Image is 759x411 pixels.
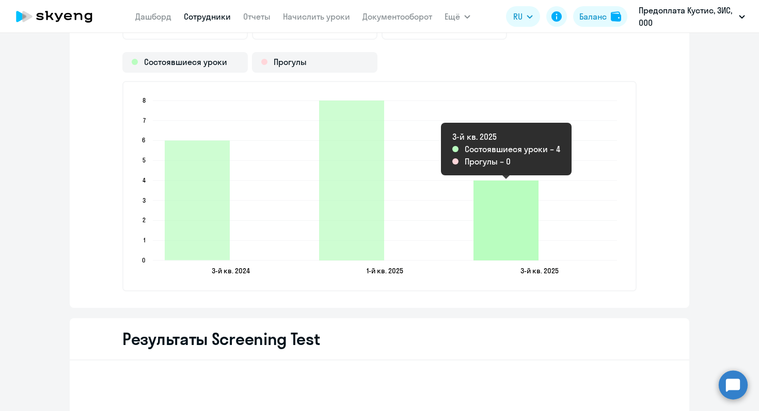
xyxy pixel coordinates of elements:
[362,11,432,22] a: Документооборот
[573,6,627,27] button: Балансbalance
[639,4,735,29] p: Предоплата Кустис, ЗИС, ООО
[135,11,171,22] a: Дашборд
[473,180,539,260] path: 2025-09-20T21:00:00.000Z Состоявшиеся уроки 4
[142,256,146,264] text: 0
[212,266,250,275] text: 3-й кв. 2024
[506,6,540,27] button: RU
[122,328,320,349] h2: Результаты Screening Test
[122,52,248,73] div: Состоявшиеся уроки
[319,101,384,260] path: 2025-03-18T21:00:00.000Z Состоявшиеся уроки 8
[367,266,403,275] text: 1-й кв. 2025
[143,117,146,124] text: 7
[283,11,350,22] a: Начислить уроки
[445,6,470,27] button: Ещё
[445,10,460,23] span: Ещё
[513,10,523,23] span: RU
[143,196,146,204] text: 3
[143,96,146,104] text: 8
[243,11,271,22] a: Отчеты
[252,52,377,73] div: Прогулы
[611,11,621,22] img: balance
[143,156,146,164] text: 5
[184,11,231,22] a: Сотрудники
[143,216,146,224] text: 2
[579,10,607,23] div: Баланс
[142,136,146,144] text: 6
[634,4,750,29] button: Предоплата Кустис, ЗИС, ООО
[143,176,146,184] text: 4
[520,266,559,275] text: 3-й кв. 2025
[144,236,146,244] text: 1
[165,141,230,260] path: 2024-08-26T21:00:00.000Z Состоявшиеся уроки 6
